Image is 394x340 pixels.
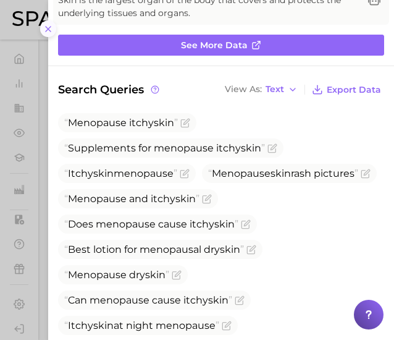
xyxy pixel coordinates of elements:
[64,294,232,306] span: Can menopause cause itchy
[327,85,381,95] span: Export Data
[225,86,262,93] span: View As
[64,142,265,154] span: Supplements for menopause itchy
[208,294,228,306] span: skin
[267,143,277,153] button: Flag as miscategorized or irrelevant
[246,245,256,255] button: Flag as miscategorized or irrelevant
[266,86,284,93] span: Text
[64,117,178,129] span: Menopause itchy
[64,244,244,255] span: Best lotion for menopausal dry
[309,81,384,98] button: Export Data
[64,193,199,205] span: Menopause and itchy
[180,118,190,128] button: Flag as miscategorized or irrelevant
[222,321,232,331] button: Flag as miscategorized or irrelevant
[58,81,161,98] span: Search Queries
[64,168,177,179] span: Itchy menopause
[208,168,358,179] span: Menopause rash pictures
[235,295,245,305] button: Flag as miscategorized or irrelevant
[181,40,248,51] span: See more data
[361,169,371,179] button: Flag as miscategorized or irrelevant
[222,82,301,98] button: View AsText
[172,270,182,280] button: Flag as miscategorized or irrelevant
[64,320,219,331] span: Itchy at night menopause
[220,244,240,255] span: skin
[241,219,251,229] button: Flag as miscategorized or irrelevant
[175,193,196,205] span: skin
[93,168,114,179] span: skin
[202,194,212,204] button: Flag as miscategorized or irrelevant
[64,269,169,281] span: Menopause dry
[214,218,235,230] span: skin
[58,35,384,56] a: See more data
[180,169,190,179] button: Flag as miscategorized or irrelevant
[154,117,174,129] span: skin
[241,142,261,154] span: skin
[93,320,114,331] span: skin
[145,269,166,281] span: skin
[64,218,238,230] span: Does menopause cause itchy
[270,168,291,179] span: skin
